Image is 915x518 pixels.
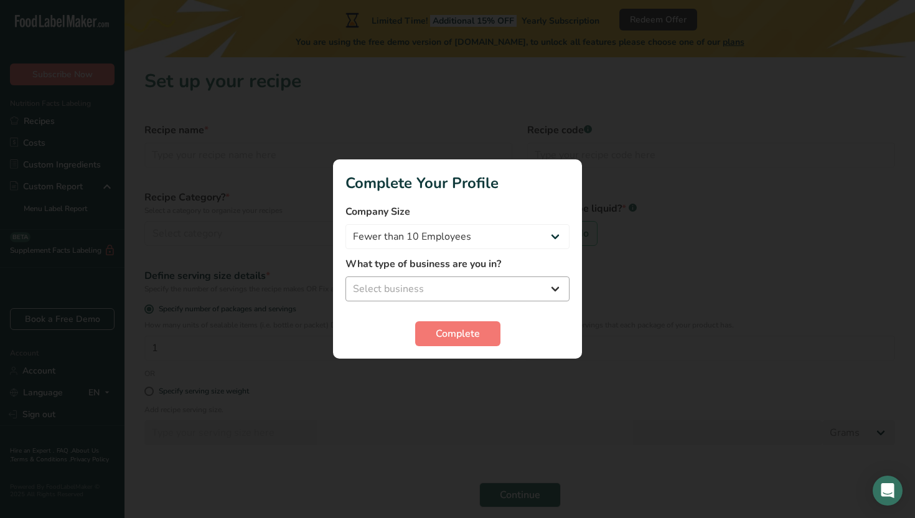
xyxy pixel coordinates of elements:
[873,476,903,506] div: Open Intercom Messenger
[345,204,570,219] label: Company Size
[345,257,570,271] label: What type of business are you in?
[345,172,570,194] h1: Complete Your Profile
[436,326,480,341] span: Complete
[415,321,500,346] button: Complete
